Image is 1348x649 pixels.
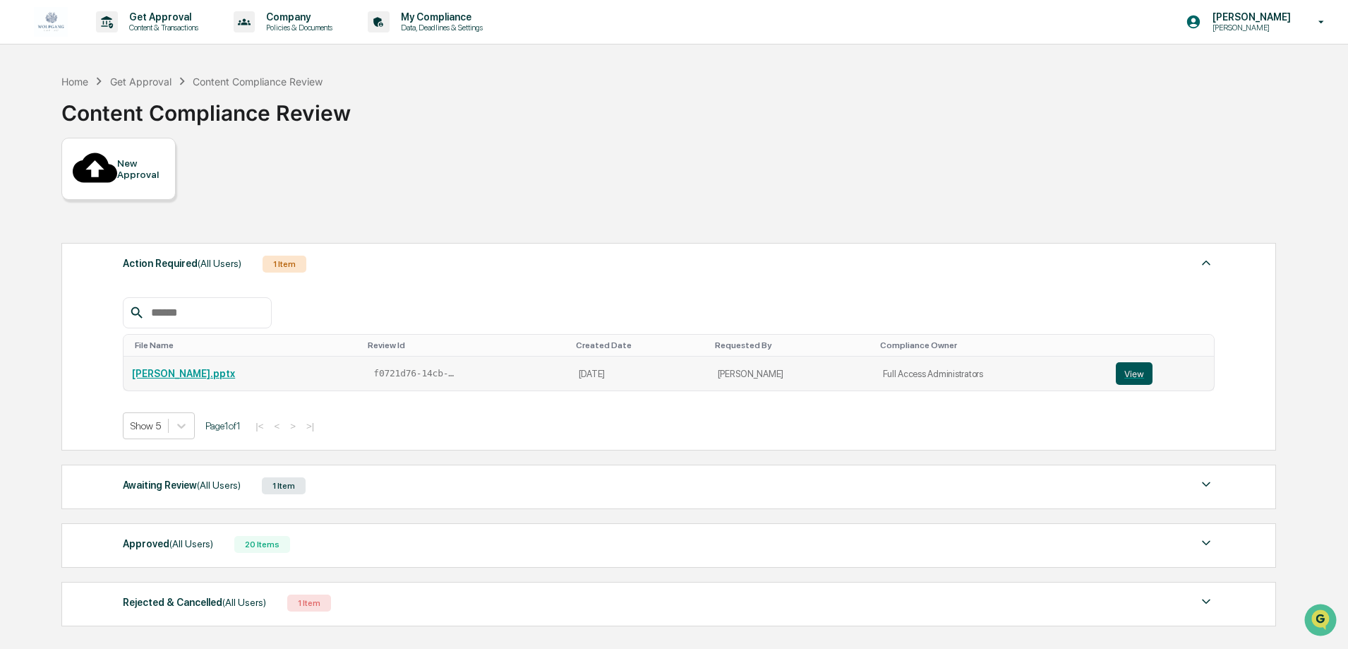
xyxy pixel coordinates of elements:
[1201,11,1298,23] p: [PERSON_NAME]
[1198,593,1215,610] img: caret
[123,593,266,612] div: Rejected & Cancelled
[874,357,1108,391] td: Full Access Administrators
[28,251,91,265] span: Preclearance
[61,89,351,126] div: Content Compliance Review
[132,368,235,379] a: [PERSON_NAME].pptx
[193,76,323,88] div: Content Compliance Review
[14,179,37,201] img: Jack Rasmussen
[117,192,122,203] span: •
[240,112,257,129] button: Start new chat
[14,157,95,168] div: Past conversations
[14,30,257,52] p: How can we help?
[1198,535,1215,552] img: caret
[709,357,874,391] td: [PERSON_NAME]
[1116,362,1205,385] a: View
[270,420,284,432] button: <
[198,258,241,269] span: (All Users)
[28,193,40,204] img: 1746055101610-c473b297-6a78-478c-a979-82029cc54cd1
[1201,23,1298,32] p: [PERSON_NAME]
[116,251,175,265] span: Attestations
[1198,476,1215,493] img: caret
[100,311,171,323] a: Powered byPylon
[576,340,704,350] div: Toggle SortBy
[302,420,318,432] button: >|
[123,254,241,273] div: Action Required
[373,368,458,379] span: f0721d76-14cb-4136-a0b2-80abbf9df85a
[570,357,709,391] td: [DATE]
[287,595,331,612] div: 1 Item
[1116,362,1153,385] button: View
[263,256,306,273] div: 1 Item
[64,108,231,122] div: Start new chat
[255,11,339,23] p: Company
[28,278,89,292] span: Data Lookup
[234,536,290,553] div: 20 Items
[34,7,68,37] img: logo
[14,252,25,263] div: 🖐️
[1119,340,1208,350] div: Toggle SortBy
[219,154,257,171] button: See all
[222,597,266,608] span: (All Users)
[140,312,171,323] span: Pylon
[251,420,267,432] button: |<
[255,23,339,32] p: Policies & Documents
[123,535,213,553] div: Approved
[14,279,25,290] div: 🔎
[110,76,171,88] div: Get Approval
[390,23,490,32] p: Data, Deadlines & Settings
[30,108,55,133] img: 8933085812038_c878075ebb4cc5468115_72.jpg
[125,192,154,203] span: [DATE]
[117,157,164,180] div: New Approval
[118,11,205,23] p: Get Approval
[97,245,181,270] a: 🗄️Attestations
[880,340,1102,350] div: Toggle SortBy
[102,252,114,263] div: 🗄️
[8,272,95,297] a: 🔎Data Lookup
[286,420,300,432] button: >
[197,480,241,491] span: (All Users)
[64,122,194,133] div: We're available if you need us!
[1303,602,1341,641] iframe: Open customer support
[368,340,564,350] div: Toggle SortBy
[262,477,306,494] div: 1 Item
[205,420,241,431] span: Page 1 of 1
[715,340,869,350] div: Toggle SortBy
[8,245,97,270] a: 🖐️Preclearance
[169,538,213,549] span: (All Users)
[390,11,490,23] p: My Compliance
[123,476,241,494] div: Awaiting Review
[44,192,114,203] span: [PERSON_NAME]
[14,108,40,133] img: 1746055101610-c473b297-6a78-478c-a979-82029cc54cd1
[135,340,356,350] div: Toggle SortBy
[118,23,205,32] p: Content & Transactions
[1198,254,1215,271] img: caret
[61,76,88,88] div: Home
